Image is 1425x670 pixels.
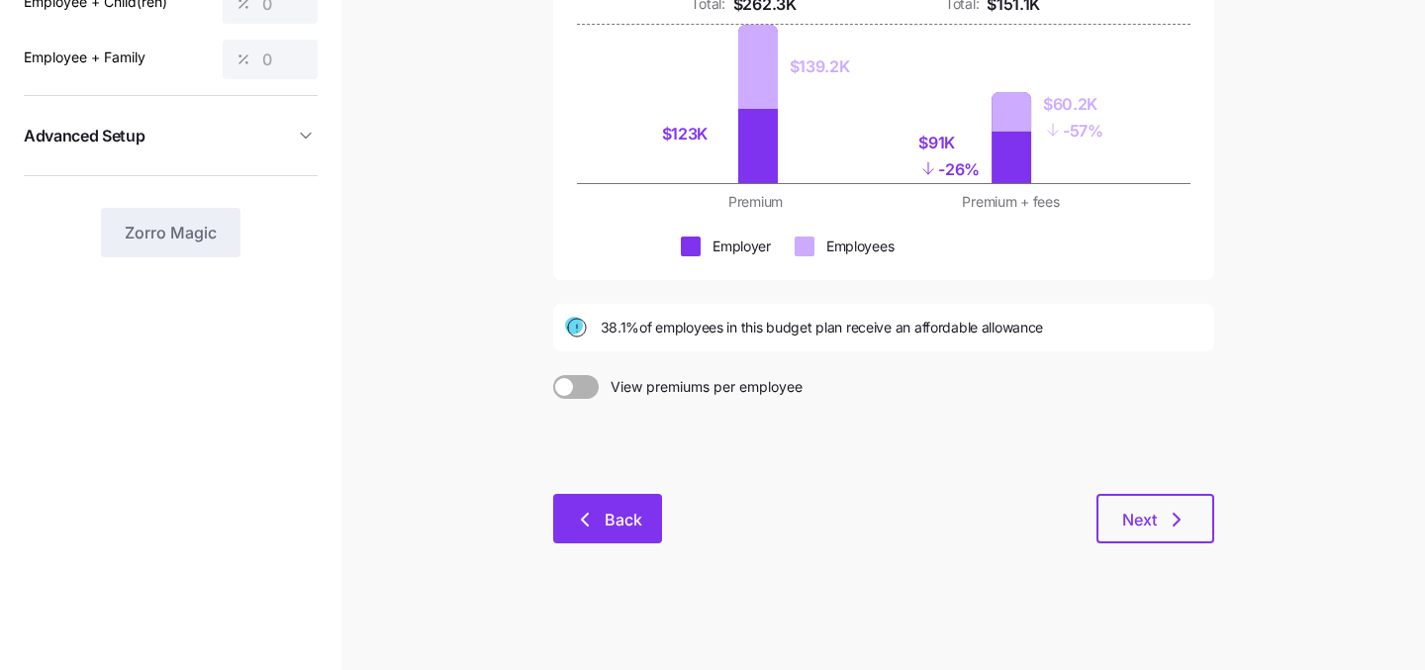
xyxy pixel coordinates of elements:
div: $91K [918,131,980,155]
div: Employer [712,237,771,256]
div: Premium + fees [896,192,1127,212]
button: Back [553,494,662,543]
div: Employees [826,237,894,256]
label: Employee + Family [24,47,145,68]
span: Zorro Magic [125,221,217,244]
div: Premium [640,192,872,212]
span: View premiums per employee [599,375,803,399]
span: Next [1122,508,1157,531]
span: 38.1% of employees in this budget plan receive an affordable allowance [601,318,1044,337]
span: Back [605,508,642,531]
div: - 26% [918,155,980,182]
button: Advanced Setup [24,112,318,160]
div: $139.2K [790,54,850,79]
button: Zorro Magic [101,208,240,257]
div: $60.2K [1043,92,1103,117]
div: $123K [662,122,726,146]
div: - 57% [1043,117,1103,144]
span: Advanced Setup [24,124,145,148]
button: Next [1096,494,1214,543]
